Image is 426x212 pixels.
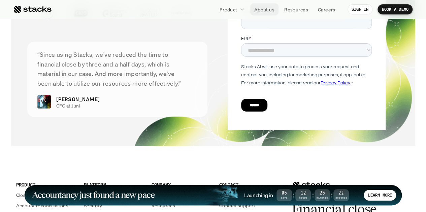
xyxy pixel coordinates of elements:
[292,191,295,199] strong: :
[314,3,339,15] a: Careers
[333,192,349,195] span: 22
[333,197,349,199] span: Seconds
[56,103,192,109] p: CFO at Juni
[382,7,408,12] p: BOOK A DEMO
[378,4,413,14] a: BOOK A DEMO
[219,181,279,188] p: CONTACT
[276,192,292,195] span: 06
[37,50,198,88] p: “Since using Stacks, we've reduced the time to financial close by three and a half days, which is...
[276,197,292,199] span: Days
[284,6,308,13] p: Resources
[348,4,373,14] a: SIGN IN
[311,191,314,199] strong: :
[25,185,402,205] a: Accountancy just found a new paceLaunching in06Days:12Hours:26Minutes:22SecondsLEARN MORE
[220,6,237,13] p: Product
[295,197,311,199] span: Hours
[84,181,143,188] p: PLATFORM
[254,6,274,13] p: About us
[315,197,330,199] span: Minutes
[330,191,333,199] strong: :
[152,181,211,188] p: COMPANY
[368,193,392,198] p: LEARN MORE
[315,192,330,195] span: 26
[250,3,278,15] a: About us
[32,191,155,199] h1: Accountancy just found a new pace
[295,192,311,195] span: 12
[280,3,312,15] a: Resources
[352,7,369,12] p: SIGN IN
[56,95,100,103] p: [PERSON_NAME]
[244,192,273,199] h4: Launching in
[318,6,335,13] p: Careers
